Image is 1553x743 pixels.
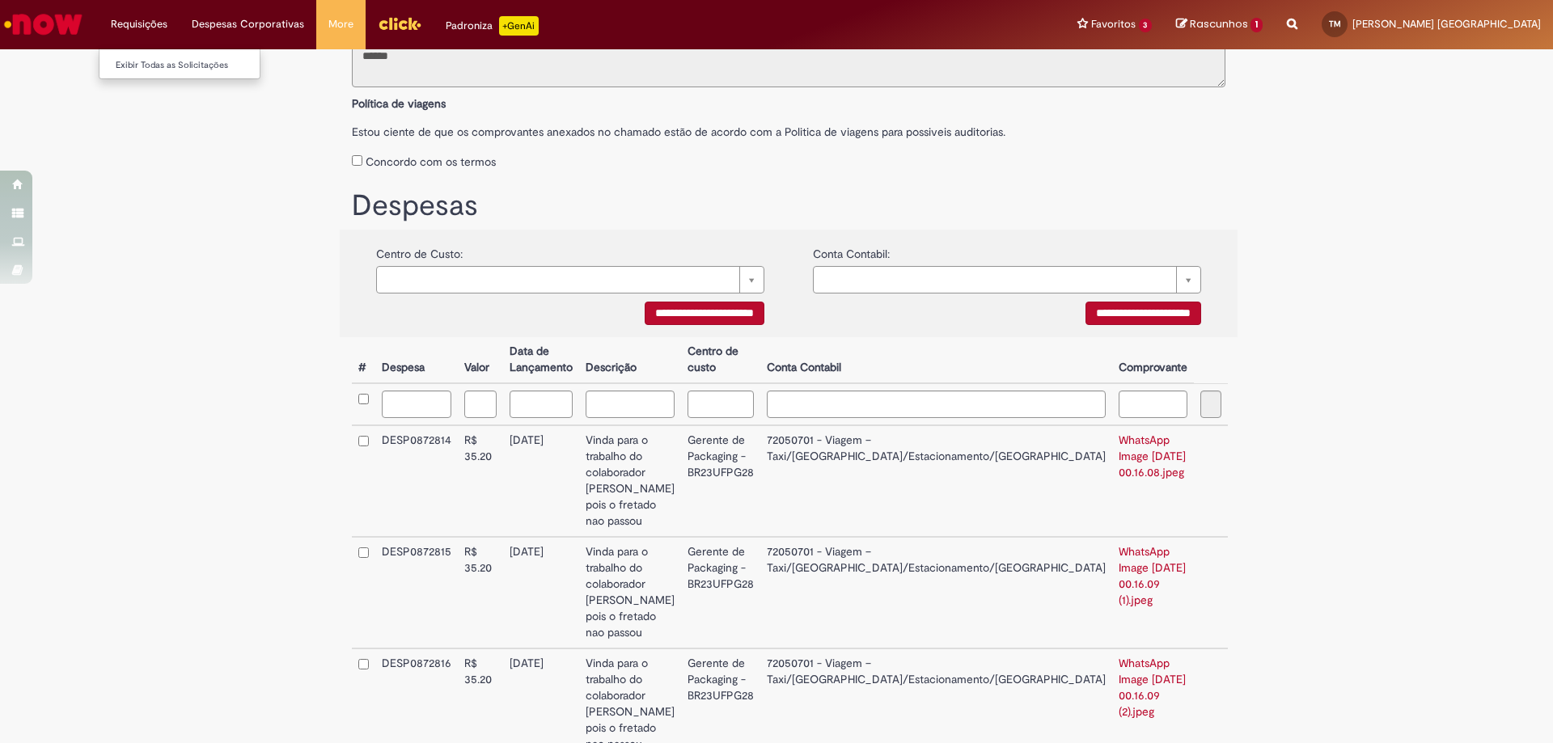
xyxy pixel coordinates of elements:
img: click_logo_yellow_360x200.png [378,11,421,36]
div: Padroniza [446,16,539,36]
p: +GenAi [499,16,539,36]
th: Valor [458,337,503,383]
b: Política de viagens [352,96,446,111]
span: Despesas Corporativas [192,16,304,32]
th: Centro de custo [681,337,760,383]
a: Rascunhos [1176,17,1263,32]
a: WhatsApp Image [DATE] 00.16.08.jpeg [1119,433,1186,479]
a: WhatsApp Image [DATE] 00.16.09 (2).jpeg [1119,656,1186,719]
span: [PERSON_NAME] [GEOGRAPHIC_DATA] [1352,17,1541,31]
th: Despesa [375,337,458,383]
td: [DATE] [503,425,579,537]
span: Requisições [111,16,167,32]
span: 1 [1250,18,1263,32]
td: Gerente de Packaging - BR23UFPG28 [681,425,760,537]
a: Limpar campo {0} [813,266,1201,293]
th: Comprovante [1112,337,1194,383]
td: [DATE] [503,537,579,648]
td: WhatsApp Image [DATE] 00.16.08.jpeg [1112,425,1194,537]
span: 3 [1139,19,1153,32]
span: Favoritos [1091,16,1136,32]
td: 72050701 - Viagem – Taxi/[GEOGRAPHIC_DATA]/Estacionamento/[GEOGRAPHIC_DATA] [760,537,1112,648]
td: WhatsApp Image [DATE] 00.16.09 (1).jpeg [1112,537,1194,648]
h1: Despesas [352,190,1225,222]
label: Conta Contabil: [813,238,890,262]
label: Concordo com os termos [366,154,496,170]
td: Gerente de Packaging - BR23UFPG28 [681,537,760,648]
label: Estou ciente de que os comprovantes anexados no chamado estão de acordo com a Politica de viagens... [352,116,1225,140]
ul: Requisições [99,49,260,79]
td: DESP0872815 [375,537,458,648]
img: ServiceNow [2,8,85,40]
span: TM [1329,19,1341,29]
td: DESP0872814 [375,425,458,537]
th: Data de Lançamento [503,337,579,383]
a: Limpar campo {0} [376,266,764,293]
th: Conta Contabil [760,337,1112,383]
th: Descrição [579,337,681,383]
td: 72050701 - Viagem – Taxi/[GEOGRAPHIC_DATA]/Estacionamento/[GEOGRAPHIC_DATA] [760,425,1112,537]
td: Vinda para o trabalho do colaborador [PERSON_NAME] pois o fretado nao passou [579,425,681,537]
td: R$ 35.20 [458,425,503,537]
td: R$ 35.20 [458,537,503,648]
th: # [352,337,375,383]
td: Vinda para o trabalho do colaborador [PERSON_NAME] pois o fretado nao passou [579,537,681,648]
span: Rascunhos [1190,16,1248,32]
span: More [328,16,353,32]
label: Centro de Custo: [376,238,463,262]
a: Exibir Todas as Solicitações [99,57,277,74]
a: WhatsApp Image [DATE] 00.16.09 (1).jpeg [1119,544,1186,607]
